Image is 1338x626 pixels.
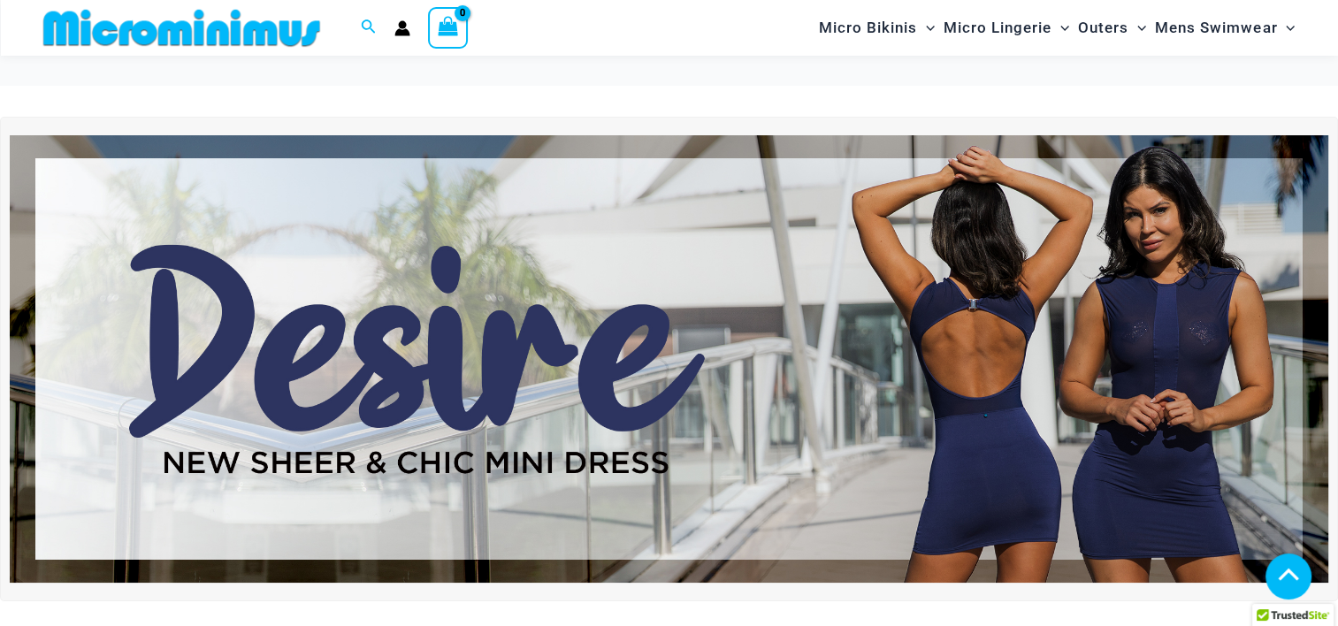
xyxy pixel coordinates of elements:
a: Mens SwimwearMenu ToggleMenu Toggle [1151,5,1299,50]
nav: Site Navigation [812,3,1303,53]
span: Mens Swimwear [1155,5,1277,50]
span: Menu Toggle [1277,5,1295,50]
span: Menu Toggle [1128,5,1146,50]
span: Micro Bikinis [819,5,917,50]
a: Search icon link [361,17,377,39]
span: Micro Lingerie [944,5,1051,50]
span: Menu Toggle [1051,5,1069,50]
img: MM SHOP LOGO FLAT [36,8,327,48]
a: Micro BikinisMenu ToggleMenu Toggle [814,5,939,50]
a: View Shopping Cart, empty [428,7,469,48]
a: Account icon link [394,20,410,36]
span: Outers [1078,5,1128,50]
img: Desire me Navy Dress [10,135,1328,584]
span: Menu Toggle [917,5,935,50]
a: Micro LingerieMenu ToggleMenu Toggle [939,5,1074,50]
a: OutersMenu ToggleMenu Toggle [1074,5,1151,50]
